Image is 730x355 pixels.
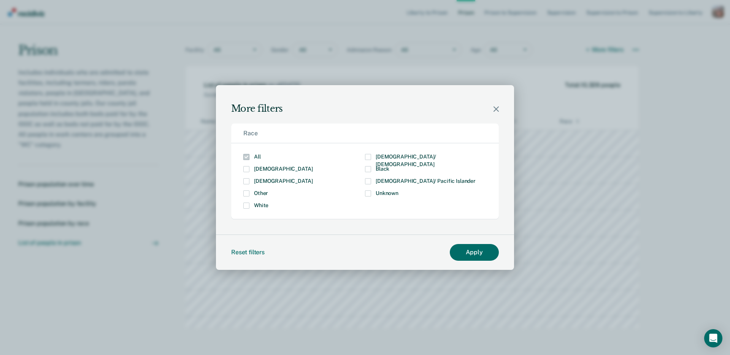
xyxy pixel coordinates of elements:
div: Race [231,124,499,143]
span: [DEMOGRAPHIC_DATA] [254,178,313,184]
span: [DEMOGRAPHIC_DATA]/ Pacific Islander [376,178,476,184]
span: White [254,202,268,208]
button: Apply [450,244,499,260]
div: Open Intercom Messenger [704,329,722,347]
div: More filters [216,85,514,114]
span: Black [376,166,389,172]
span: Unknown [376,190,398,196]
svg: Close modal [494,106,499,112]
button: Reset filters [231,244,274,260]
span: [DEMOGRAPHIC_DATA]/ [DEMOGRAPHIC_DATA] [376,154,436,167]
span: [DEMOGRAPHIC_DATA] [254,166,313,172]
span: All [254,154,261,160]
span: Other [254,190,268,196]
